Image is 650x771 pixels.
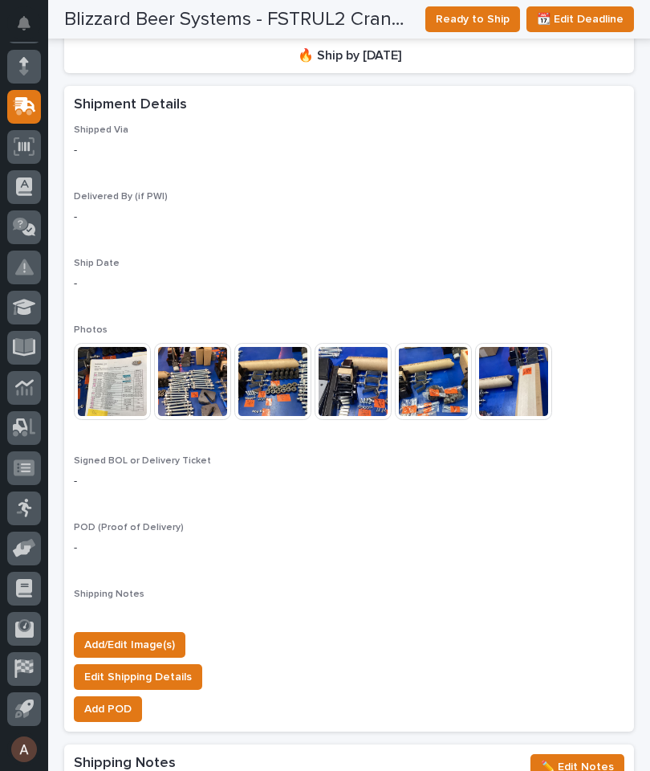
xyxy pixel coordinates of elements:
span: Delivered By (if PWI) [74,192,168,202]
button: Add/Edit Image(s) [74,632,185,658]
span: Add POD [84,700,132,719]
button: Add POD [74,696,142,722]
div: Notifications [20,16,41,42]
p: - [74,209,624,226]
button: 📆 Edit Deadline [526,6,634,32]
span: Edit Shipping Details [84,667,192,687]
p: - [74,473,624,490]
p: - [74,142,624,159]
span: Ready to Ship [436,10,510,29]
span: Shipped Via [74,125,128,135]
p: - [74,540,624,557]
h2: Shipment Details [74,96,187,115]
span: Add/Edit Image(s) [84,635,175,655]
span: Shipping Notes [74,589,144,599]
button: users-avatar [7,732,41,766]
p: - [74,275,624,292]
button: Ready to Ship [425,6,520,32]
span: Photos [74,325,108,335]
h2: Blizzard Beer Systems - FSTRUL2 Crane System [64,8,412,31]
span: Ship Date [74,259,120,268]
span: 📆 Edit Deadline [537,10,624,29]
button: Notifications [7,6,41,40]
p: 🔥 Ship by [DATE] [74,48,624,63]
span: POD (Proof of Delivery) [74,523,184,532]
span: Signed BOL or Delivery Ticket [74,456,211,466]
button: Edit Shipping Details [74,664,202,690]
